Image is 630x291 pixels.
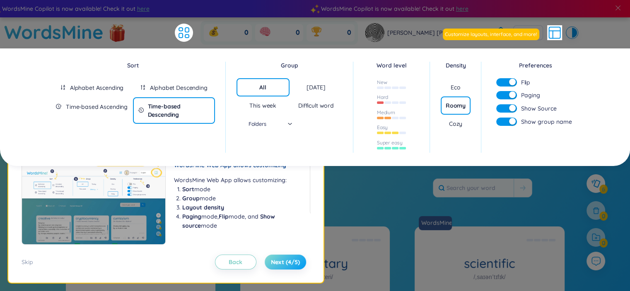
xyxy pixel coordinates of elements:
a: WordsMine [4,17,104,47]
span: Show group name [521,117,572,126]
div: Alphabet Descending [150,84,207,92]
li: mode, mode, and mode [182,212,302,230]
span: 0 [296,28,300,37]
p: WordsMine Web App allows customizing: [174,176,302,185]
b: Flip [219,213,229,220]
div: Time-based Ascending [66,103,128,111]
span: field-time [138,107,144,113]
span: 0 [244,28,249,37]
li: mode [182,194,302,203]
b: Layout density [182,204,224,211]
div: Preferences [492,61,579,70]
div: Alphabet Ascending [70,84,123,92]
input: Search your word [433,179,514,197]
div: All [259,83,266,91]
div: Medium [377,109,395,116]
h1: scientific [415,257,564,271]
span: 0 [347,28,351,37]
div: Group [237,61,343,70]
div: Eco [451,83,461,91]
div: Difficult word [298,101,334,110]
img: flashSalesIcon.a7f4f837.png [109,20,126,45]
a: avatar [364,22,387,43]
h1: /ˌsaɪənˈtɪfɪk/ [473,273,505,282]
div: New [377,79,387,86]
span: Back [229,258,242,266]
button: Next (4/5) [265,255,306,269]
a: WordsMine [418,219,453,227]
div: Super easy [377,139,403,146]
div: Easy [377,124,388,131]
div: Sort [51,61,215,70]
div: Roomy [446,101,466,110]
span: sort-ascending [60,84,66,90]
span: Show Source [521,104,557,113]
span: Flip [521,78,530,87]
div: Time-based Descending [148,102,210,119]
div: Density [441,61,470,70]
b: Paging [182,213,201,220]
div: Skip [22,257,33,267]
span: here [137,4,150,13]
span: here [456,4,468,13]
div: This week [249,101,276,110]
button: Back [215,255,256,269]
b: Sort [182,185,194,193]
b: Group [182,195,200,202]
span: sort-descending [140,84,146,90]
a: WordsMine [419,216,455,230]
span: Paging [521,91,540,100]
div: Word level [364,61,419,70]
div: Cozy [449,120,462,128]
img: avatar [364,22,385,43]
li: mode [182,185,302,194]
span: [PERSON_NAME] [PERSON_NAME] [387,28,484,37]
div: Hard [377,94,389,101]
span: field-time [56,103,62,109]
div: [DATE] [307,83,326,91]
span: Next (4/5) [271,258,300,266]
